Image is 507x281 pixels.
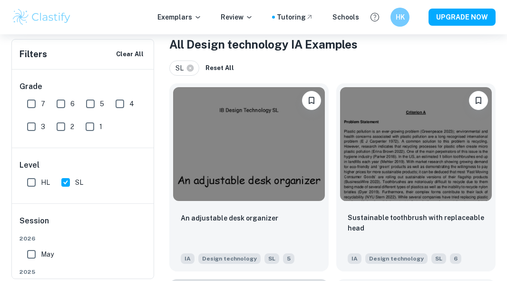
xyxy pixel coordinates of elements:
[302,91,321,110] button: Bookmark
[181,213,278,223] p: An adjustable desk organizer
[41,249,54,260] span: May
[469,91,488,110] button: Bookmark
[129,99,134,109] span: 4
[348,212,484,233] p: Sustainable toothbrush with replaceable head
[70,121,74,132] span: 2
[169,36,496,53] h1: All Design technology IA Examples
[203,61,236,75] button: Reset All
[19,268,147,276] span: 2025
[100,99,104,109] span: 5
[70,99,75,109] span: 6
[450,253,461,264] span: 6
[365,253,428,264] span: Design technology
[169,60,199,76] div: SL
[173,87,325,201] img: Design technology IA example thumbnail: An adjustable desk organizer
[41,121,45,132] span: 3
[429,9,496,26] button: UPGRADE NOW
[11,8,72,27] img: Clastify logo
[175,63,188,73] span: SL
[431,253,446,264] span: SL
[19,48,47,61] h6: Filters
[340,87,492,201] img: Design technology IA example thumbnail: Sustainable toothbrush with replaceable
[99,121,102,132] span: 1
[41,177,50,188] span: HL
[157,12,202,22] p: Exemplars
[19,234,147,243] span: 2026
[332,12,359,22] a: Schools
[336,83,496,271] a: BookmarkSustainable toothbrush with replaceable headIADesign technologySL6
[19,160,147,171] h6: Level
[19,215,147,234] h6: Session
[348,253,361,264] span: IA
[181,253,195,264] span: IA
[41,99,45,109] span: 7
[221,12,253,22] p: Review
[19,81,147,92] h6: Grade
[277,12,313,22] a: Tutoring
[390,8,409,27] button: HK
[75,177,83,188] span: SL
[198,253,261,264] span: Design technology
[264,253,279,264] span: SL
[169,83,329,271] a: BookmarkAn adjustable desk organizerIADesign technologySL5
[114,47,146,61] button: Clear All
[395,12,406,22] h6: HK
[283,253,294,264] span: 5
[367,9,383,25] button: Help and Feedback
